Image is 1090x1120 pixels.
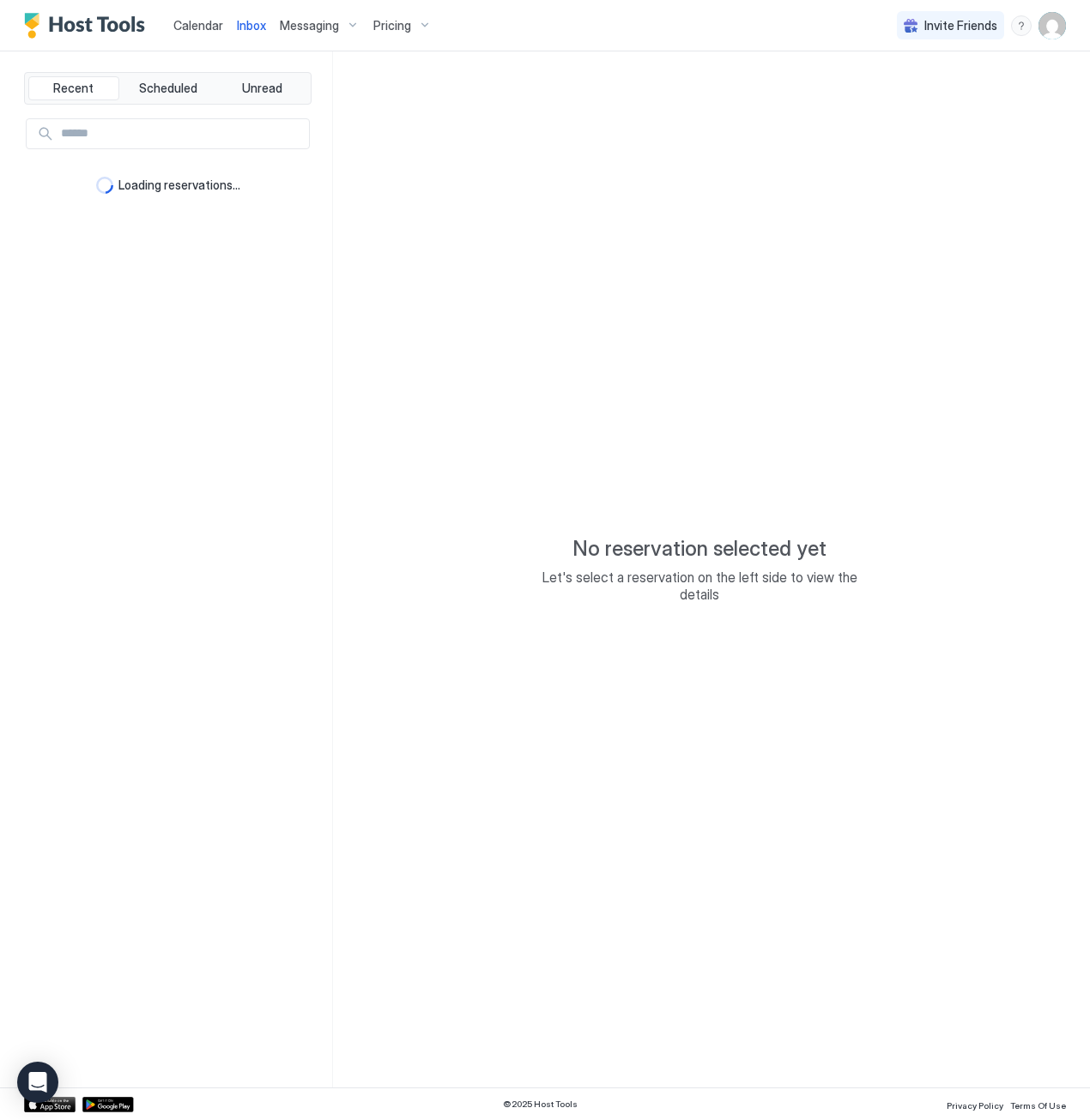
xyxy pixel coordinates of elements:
[24,1097,76,1112] a: App Store
[216,76,307,100] button: Unread
[1010,1100,1066,1111] span: Terms Of Use
[82,1097,134,1112] a: Google Play Store
[237,18,266,33] span: Inbox
[947,1100,1003,1111] span: Privacy Policy
[924,18,997,33] span: Invite Friends
[123,76,214,100] button: Scheduled
[528,569,871,603] span: Let's select a reservation on the left side to view the details
[28,76,119,100] button: Recent
[118,178,240,193] span: Loading reservations...
[53,81,94,96] span: Recent
[947,1095,1003,1113] a: Privacy Policy
[280,18,339,33] span: Messaging
[572,536,827,562] span: No reservation selected yet
[24,13,153,39] a: Host Tools Logo
[24,72,312,105] div: tab-group
[1039,12,1066,39] div: User profile
[139,81,197,96] span: Scheduled
[173,18,223,33] span: Calendar
[503,1099,578,1110] span: © 2025 Host Tools
[1011,15,1032,36] div: menu
[373,18,411,33] span: Pricing
[242,81,282,96] span: Unread
[237,16,266,34] a: Inbox
[173,16,223,34] a: Calendar
[17,1062,58,1103] div: Open Intercom Messenger
[54,119,309,148] input: Input Field
[96,177,113,194] div: loading
[1010,1095,1066,1113] a: Terms Of Use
